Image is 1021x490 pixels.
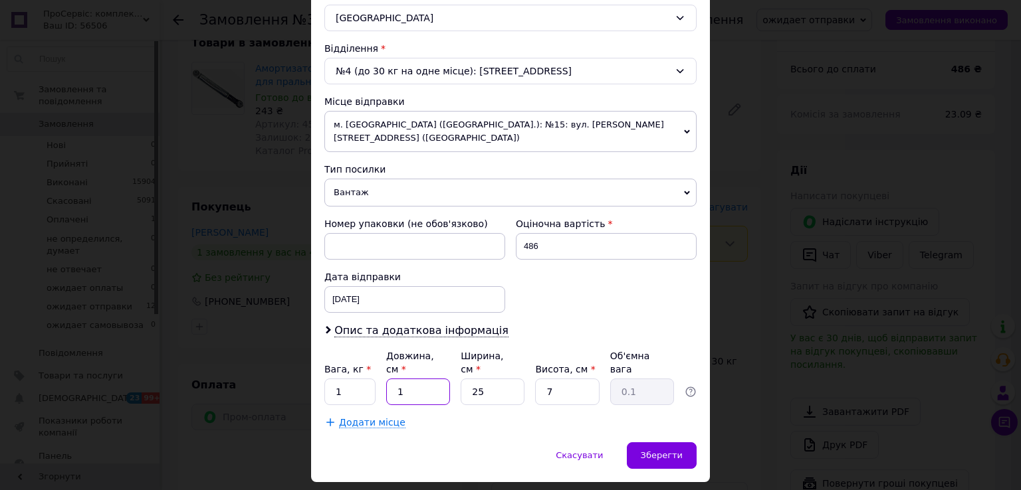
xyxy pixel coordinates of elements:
[324,96,405,107] span: Місце відправки
[641,450,683,460] span: Зберегти
[324,5,697,31] div: [GEOGRAPHIC_DATA]
[535,364,595,374] label: Висота, см
[386,351,434,374] label: Довжина, см
[324,164,386,175] span: Тип посилки
[556,450,603,460] span: Скасувати
[324,364,371,374] label: Вага, кг
[324,42,697,55] div: Відділення
[324,58,697,84] div: №4 (до 30 кг на одне місце): [STREET_ADDRESS]
[461,351,503,374] label: Ширина, см
[324,270,505,284] div: Дата відправки
[324,217,505,230] div: Номер упаковки (не обов'язково)
[610,349,674,376] div: Об'ємна вага
[324,111,697,152] span: м. [GEOGRAPHIC_DATA] ([GEOGRAPHIC_DATA].): №15: вул. [PERSON_NAME][STREET_ADDRESS] ([GEOGRAPHIC_D...
[339,417,405,428] span: Додати місце
[324,179,697,206] span: Вантаж
[334,324,509,337] span: Опис та додаткова інформація
[516,217,697,230] div: Оціночна вартість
